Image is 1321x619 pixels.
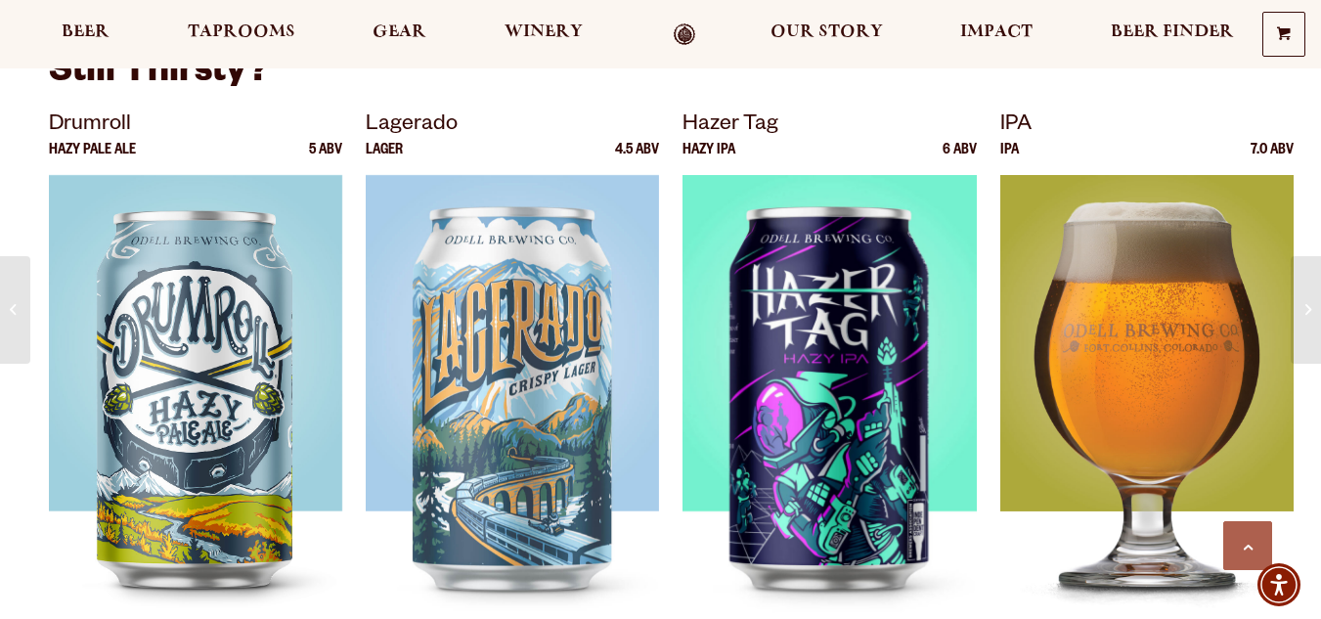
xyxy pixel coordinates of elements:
p: Hazy IPA [683,144,735,175]
a: Odell Home [648,23,722,46]
p: Hazy Pale Ale [49,144,136,175]
span: Beer [62,24,110,40]
p: IPA [1000,144,1019,175]
h3: Still Thirsty? [49,49,1272,109]
p: Drumroll [49,109,342,144]
p: 7.0 ABV [1251,144,1294,175]
span: Beer Finder [1111,24,1234,40]
p: 5 ABV [309,144,342,175]
span: Taprooms [188,24,295,40]
a: Taprooms [175,23,308,46]
p: 6 ABV [943,144,977,175]
span: Impact [960,24,1033,40]
p: Lager [366,144,403,175]
a: Our Story [758,23,896,46]
a: Beer Finder [1098,23,1247,46]
a: Scroll to top [1223,521,1272,570]
p: 4.5 ABV [615,144,659,175]
a: Winery [492,23,595,46]
span: Our Story [771,24,883,40]
span: Winery [505,24,583,40]
p: Lagerado [366,109,659,144]
span: Gear [373,24,426,40]
a: Beer [49,23,122,46]
p: IPA [1000,109,1294,144]
div: Accessibility Menu [1257,563,1300,606]
a: Gear [360,23,439,46]
a: Impact [947,23,1045,46]
p: Hazer Tag [683,109,976,144]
